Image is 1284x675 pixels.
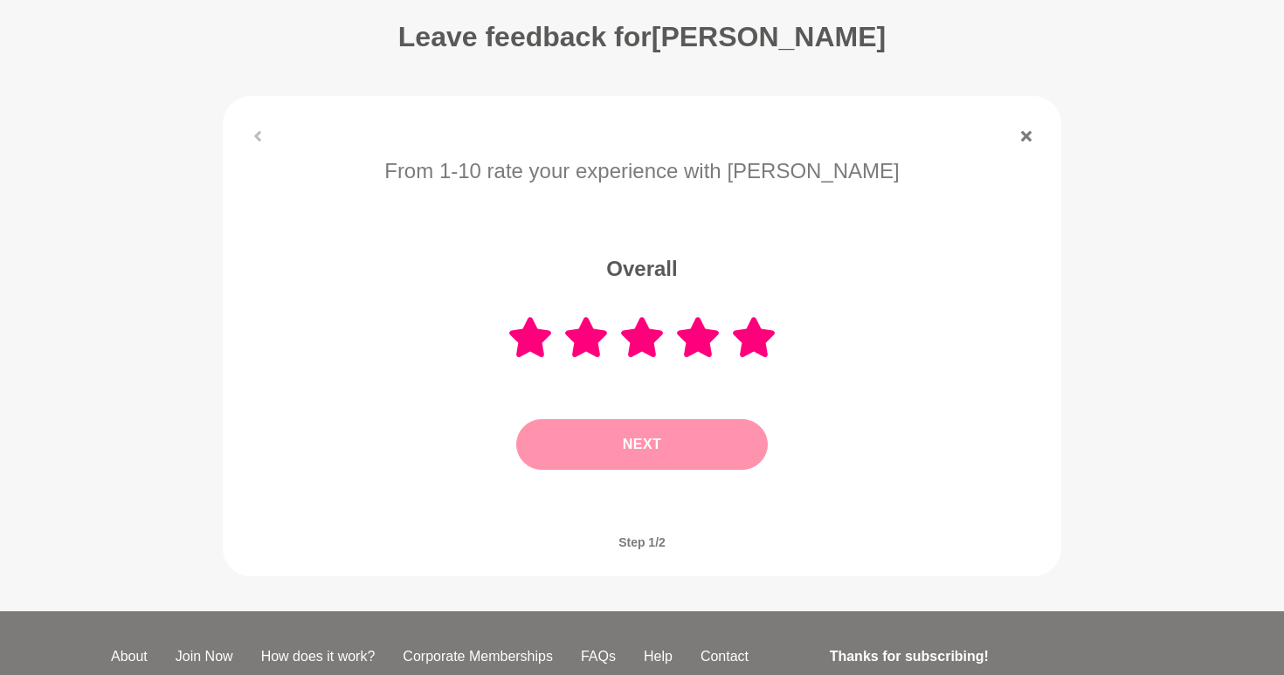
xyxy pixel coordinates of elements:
span: Step 1/2 [597,515,687,569]
a: FAQs [567,646,630,667]
p: From 1-10 rate your experience with [PERSON_NAME] [247,155,1037,187]
h4: Thanks for subscribing! [830,646,1163,667]
a: Join Now [162,646,247,667]
a: Corporate Memberships [389,646,567,667]
a: About [97,646,162,667]
a: Contact [687,646,763,667]
a: How does it work? [247,646,390,667]
h5: Overall [247,256,1037,282]
a: Help [630,646,687,667]
button: Next [516,419,768,470]
h1: Leave feedback for [PERSON_NAME] [111,19,1173,54]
